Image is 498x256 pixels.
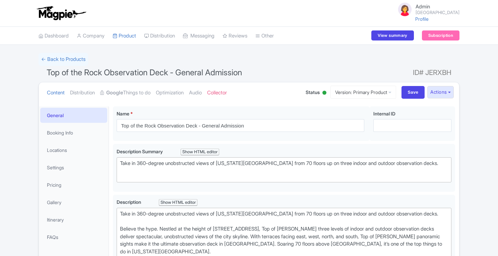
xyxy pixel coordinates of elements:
a: Dashboard [39,27,69,45]
span: Description Summary [117,149,164,154]
a: View summary [371,30,414,40]
a: Settings [40,160,107,175]
span: Top of the Rock Observation Deck - General Admission [47,68,242,77]
a: Admin [GEOGRAPHIC_DATA] [393,1,459,17]
a: Optimization [156,82,184,103]
a: Distribution [70,82,95,103]
a: Pricing [40,177,107,192]
small: [GEOGRAPHIC_DATA] [416,10,459,15]
a: Messaging [183,27,214,45]
span: Internal ID [373,111,395,116]
span: Name [117,111,129,116]
a: GoogleThings to do [100,82,150,103]
a: Distribution [144,27,175,45]
button: Actions [427,86,454,98]
input: Save [401,86,425,99]
a: Locations [40,143,107,158]
span: ID# JERXBH [413,66,451,79]
span: Admin [416,3,430,10]
a: Product [113,27,136,45]
a: FAQs [40,230,107,245]
a: Subscription [422,30,459,40]
a: Profile [415,16,429,22]
a: Itinerary [40,212,107,227]
div: Show HTML editor [181,149,219,156]
div: Show HTML editor [159,199,197,206]
a: Content [47,82,65,103]
div: Take in 360-degree unobstructed views of [US_STATE][GEOGRAPHIC_DATA] from 70 floors up on three i... [120,160,448,175]
a: Collector [207,82,227,103]
span: Description [117,199,142,205]
a: Audio [189,82,202,103]
a: General [40,108,107,123]
a: Reviews [223,27,247,45]
img: logo-ab69f6fb50320c5b225c76a69d11143b.png [35,6,87,20]
a: Company [77,27,105,45]
strong: Google [106,89,123,97]
div: Active [321,88,328,98]
a: Version: Primary Product [330,86,396,99]
span: Status [306,89,320,96]
a: Gallery [40,195,107,210]
a: Other [255,27,274,45]
a: ← Back to Products [39,53,88,66]
a: Booking Info [40,125,107,140]
img: avatar_key_member-9c1dde93af8b07d7383eb8b5fb890c87.png [397,1,413,17]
